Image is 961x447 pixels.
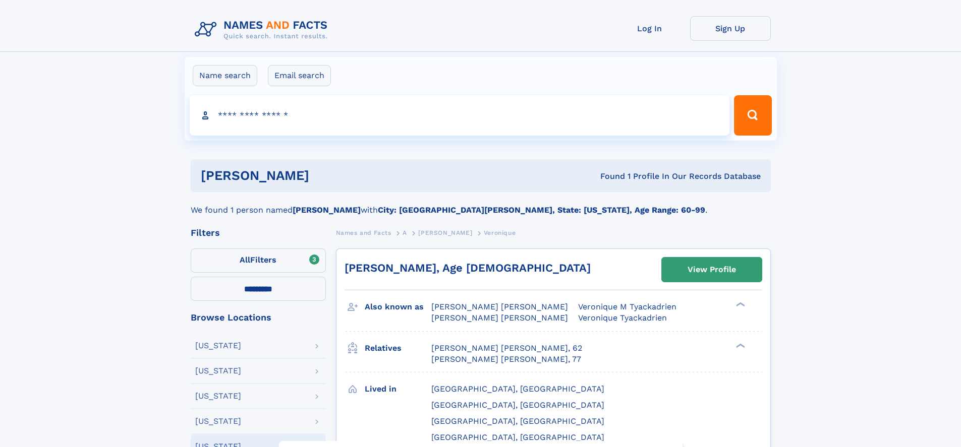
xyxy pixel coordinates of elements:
[484,229,516,236] span: Veronique
[193,65,257,86] label: Name search
[195,367,241,375] div: [US_STATE]
[191,16,336,43] img: Logo Names and Facts
[403,226,407,239] a: A
[365,298,431,315] h3: Also known as
[268,65,331,86] label: Email search
[431,416,604,426] span: [GEOGRAPHIC_DATA], [GEOGRAPHIC_DATA]
[431,354,581,365] a: [PERSON_NAME] [PERSON_NAME], 77
[403,229,407,236] span: A
[431,384,604,394] span: [GEOGRAPHIC_DATA], [GEOGRAPHIC_DATA]
[240,255,250,265] span: All
[609,16,690,41] a: Log In
[431,432,604,442] span: [GEOGRAPHIC_DATA], [GEOGRAPHIC_DATA]
[578,302,676,311] span: Veronique M Tyackadrien
[734,95,771,136] button: Search Button
[365,340,431,357] h3: Relatives
[191,313,326,322] div: Browse Locations
[578,313,667,323] span: Veronique Tyackadrien
[191,228,326,237] div: Filters
[195,417,241,425] div: [US_STATE]
[431,400,604,410] span: [GEOGRAPHIC_DATA], [GEOGRAPHIC_DATA]
[191,248,326,273] label: Filters
[190,95,730,136] input: search input
[431,302,568,311] span: [PERSON_NAME] [PERSON_NAME]
[733,342,746,349] div: ❯
[365,380,431,398] h3: Lived in
[191,192,771,216] div: We found 1 person named with .
[418,229,472,236] span: [PERSON_NAME]
[431,313,568,323] span: [PERSON_NAME] [PERSON_NAME]
[378,205,705,215] b: City: [GEOGRAPHIC_DATA][PERSON_NAME], State: [US_STATE], Age Range: 60-99
[336,226,391,239] a: Names and Facts
[662,258,762,282] a: View Profile
[455,171,761,182] div: Found 1 Profile In Our Records Database
[688,258,736,281] div: View Profile
[690,16,771,41] a: Sign Up
[195,392,241,400] div: [US_STATE]
[418,226,472,239] a: [PERSON_NAME]
[195,342,241,350] div: [US_STATE]
[431,343,582,354] a: [PERSON_NAME] [PERSON_NAME], 62
[201,169,455,182] h1: [PERSON_NAME]
[733,301,746,308] div: ❯
[293,205,361,215] b: [PERSON_NAME]
[345,262,591,274] a: [PERSON_NAME], Age [DEMOGRAPHIC_DATA]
